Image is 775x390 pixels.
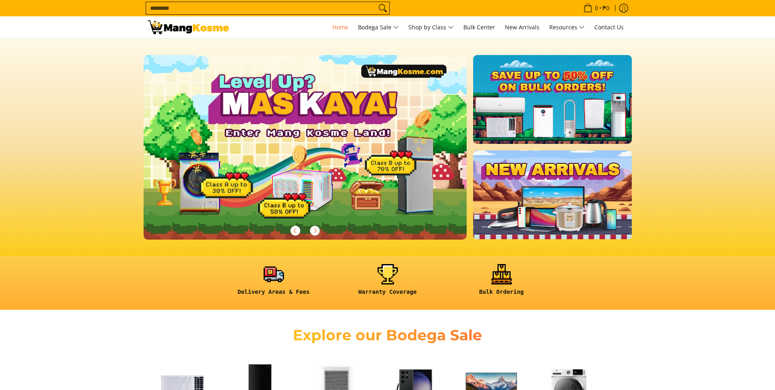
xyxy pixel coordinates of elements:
a: <h6><strong>Warranty Coverage</strong></h6> [335,264,441,302]
span: Resources [549,22,585,33]
a: Resources [545,16,589,38]
h2: Explore our Bodega Sale [270,326,506,344]
a: <h6><strong>Bulk Ordering</strong></h6> [449,264,555,302]
span: Shop by Class [408,22,454,33]
button: Next [306,222,324,240]
a: Contact Us [590,16,628,38]
span: ₱0 [601,5,611,11]
a: <h6><strong>Delivery Areas & Fees</strong></h6> [221,264,327,302]
span: Contact Us [594,23,624,31]
a: Bodega Sale [354,16,403,38]
span: 0 [594,5,599,11]
nav: Main Menu [237,16,628,38]
a: Shop by Class [404,16,458,38]
span: New Arrivals [505,23,539,31]
a: Bulk Center [459,16,499,38]
a: Home [328,16,352,38]
img: Gaming desktop banner [144,55,467,240]
img: Mang Kosme: Your Home Appliances Warehouse Sale Partner! [148,20,229,34]
span: • [581,4,612,13]
a: New Arrivals [501,16,544,38]
span: Bodega Sale [358,22,399,33]
button: Previous [286,222,304,240]
span: Home [332,23,348,31]
button: Search [376,2,389,14]
span: Bulk Center [463,23,495,31]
